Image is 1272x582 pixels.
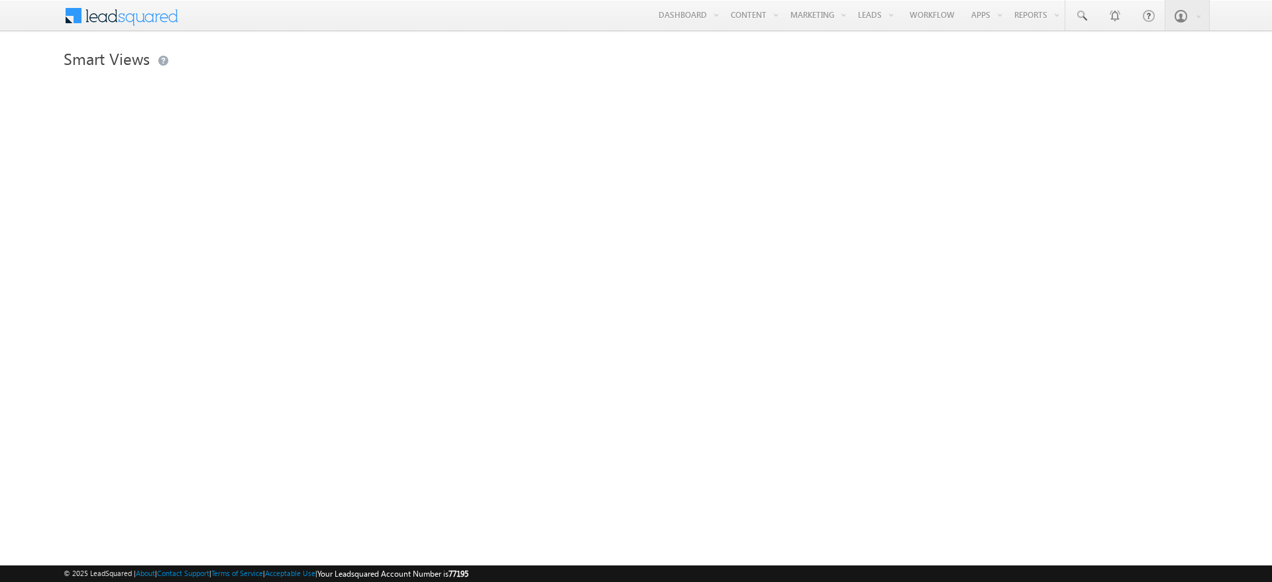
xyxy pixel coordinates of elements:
[449,569,468,579] span: 77195
[211,569,263,577] a: Terms of Service
[64,48,150,69] span: Smart Views
[64,567,468,580] span: © 2025 LeadSquared | | | | |
[136,569,155,577] a: About
[157,569,209,577] a: Contact Support
[317,569,468,579] span: Your Leadsquared Account Number is
[265,569,315,577] a: Acceptable Use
